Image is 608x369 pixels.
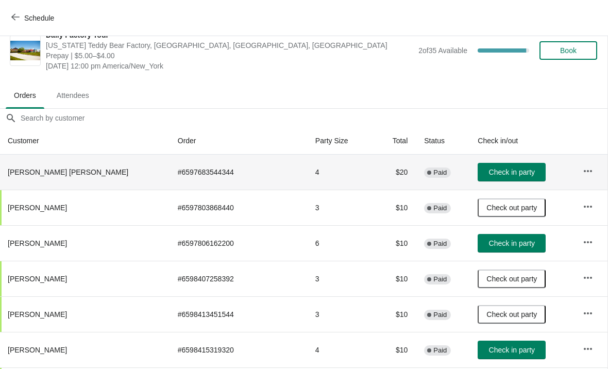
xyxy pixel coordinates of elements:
[486,275,537,283] span: Check out party
[368,296,416,332] td: $10
[478,341,546,359] button: Check in party
[433,169,447,177] span: Paid
[8,168,128,176] span: [PERSON_NAME] [PERSON_NAME]
[170,155,307,190] td: # 6597683544344
[8,204,67,212] span: [PERSON_NAME]
[469,127,574,155] th: Check in/out
[307,127,368,155] th: Party Size
[8,346,67,354] span: [PERSON_NAME]
[433,311,447,319] span: Paid
[48,86,97,105] span: Attendees
[170,332,307,367] td: # 6598415319320
[478,234,546,253] button: Check in party
[418,46,467,55] span: 2 of 35 Available
[307,190,368,225] td: 3
[416,127,469,155] th: Status
[478,270,546,288] button: Check out party
[433,346,447,355] span: Paid
[307,225,368,261] td: 6
[486,310,537,318] span: Check out party
[5,9,62,27] button: Schedule
[170,261,307,296] td: # 6598407258392
[170,190,307,225] td: # 6597803868440
[433,275,447,283] span: Paid
[46,40,413,51] span: [US_STATE] Teddy Bear Factory, [GEOGRAPHIC_DATA], [GEOGRAPHIC_DATA], [GEOGRAPHIC_DATA]
[489,168,535,176] span: Check in party
[307,261,368,296] td: 3
[368,261,416,296] td: $10
[20,109,607,127] input: Search by customer
[478,163,546,181] button: Check in party
[8,275,67,283] span: [PERSON_NAME]
[486,204,537,212] span: Check out party
[433,204,447,212] span: Paid
[368,155,416,190] td: $20
[24,14,54,22] span: Schedule
[489,346,535,354] span: Check in party
[478,305,546,324] button: Check out party
[368,225,416,261] td: $10
[46,51,413,61] span: Prepay | $5.00–$4.00
[46,61,413,71] span: [DATE] 12:00 pm America/New_York
[368,127,416,155] th: Total
[170,296,307,332] td: # 6598413451544
[368,190,416,225] td: $10
[560,46,577,55] span: Book
[489,239,535,247] span: Check in party
[10,41,40,61] img: Daily Factory Tour
[433,240,447,248] span: Paid
[539,41,597,60] button: Book
[170,127,307,155] th: Order
[8,310,67,318] span: [PERSON_NAME]
[307,332,368,367] td: 4
[170,225,307,261] td: # 6597806162200
[6,86,44,105] span: Orders
[478,198,546,217] button: Check out party
[307,155,368,190] td: 4
[8,239,67,247] span: [PERSON_NAME]
[307,296,368,332] td: 3
[368,332,416,367] td: $10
